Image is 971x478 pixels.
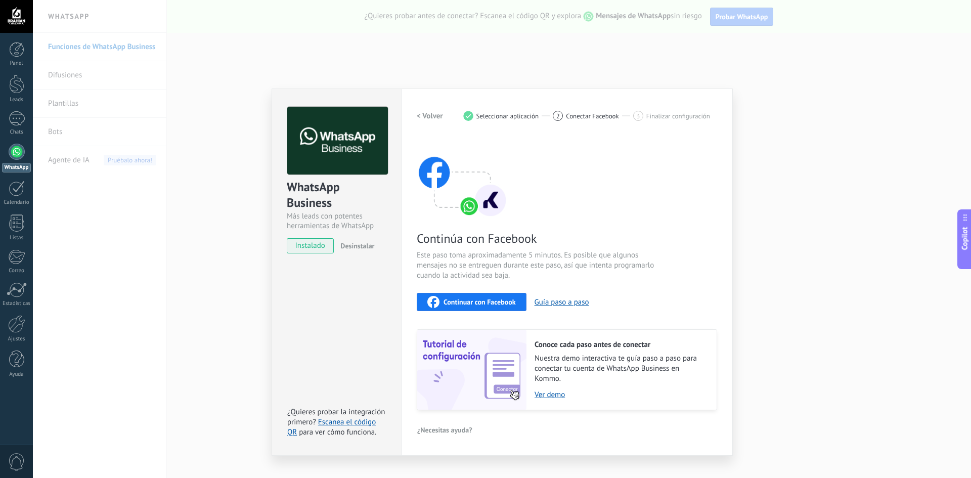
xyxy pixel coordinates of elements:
[646,112,710,120] span: Finalizar configuración
[2,97,31,103] div: Leads
[417,250,657,281] span: Este paso toma aproximadamente 5 minutos. Es posible que algunos mensajes no se entreguen durante...
[336,238,374,253] button: Desinstalar
[287,407,385,427] span: ¿Quieres probar la integración primero?
[287,179,386,211] div: WhatsApp Business
[2,371,31,378] div: Ayuda
[535,340,707,350] h2: Conoce cada paso antes de conectar
[476,112,539,120] span: Seleccionar aplicación
[636,112,640,120] span: 3
[417,426,472,433] span: ¿Necesitas ayuda?
[2,300,31,307] div: Estadísticas
[535,297,589,307] button: Guía paso a paso
[2,235,31,241] div: Listas
[417,111,443,121] h2: < Volver
[535,354,707,384] span: Nuestra demo interactiva te guía paso a paso para conectar tu cuenta de WhatsApp Business en Kommo.
[299,427,376,437] span: para ver cómo funciona.
[417,422,473,438] button: ¿Necesitas ayuda?
[444,298,516,306] span: Continuar con Facebook
[287,238,333,253] span: instalado
[2,199,31,206] div: Calendario
[556,112,560,120] span: 2
[417,137,508,218] img: connect with facebook
[340,241,374,250] span: Desinstalar
[566,112,619,120] span: Conectar Facebook
[417,293,526,311] button: Continuar con Facebook
[535,390,707,400] a: Ver demo
[2,163,31,172] div: WhatsApp
[2,60,31,67] div: Panel
[2,268,31,274] div: Correo
[287,107,388,175] img: logo_main.png
[2,336,31,342] div: Ajustes
[287,417,376,437] a: Escanea el código QR
[287,211,386,231] div: Más leads con potentes herramientas de WhatsApp
[2,129,31,136] div: Chats
[417,231,657,246] span: Continúa con Facebook
[960,227,970,250] span: Copilot
[417,107,443,125] button: < Volver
